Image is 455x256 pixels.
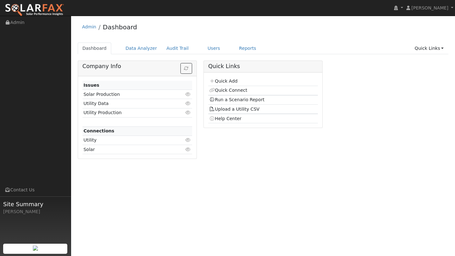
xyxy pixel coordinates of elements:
td: Solar Production [82,90,174,99]
a: Audit Trail [162,43,193,54]
td: Solar [82,145,174,154]
a: Quick Connect [209,88,247,93]
i: Click to view [185,101,191,106]
a: Users [203,43,225,54]
i: Click to view [185,138,191,142]
span: Site Summary [3,200,68,208]
img: retrieve [33,246,38,251]
a: Run a Scenario Report [209,97,264,102]
span: [PERSON_NAME] [411,5,448,10]
a: Upload a Utility CSV [209,107,259,112]
h5: Quick Links [208,63,318,70]
td: Utility Production [82,108,174,117]
i: Click to view [185,147,191,152]
strong: Connections [83,128,114,133]
img: SolarFax [5,3,64,17]
a: Dashboard [103,23,137,31]
i: Click to view [185,110,191,115]
a: Dashboard [78,43,112,54]
td: Utility [82,136,174,145]
a: Data Analyzer [121,43,162,54]
a: Help Center [209,116,241,121]
a: Quick Add [209,79,237,84]
h5: Company Info [82,63,192,70]
a: Admin [82,24,96,29]
a: Quick Links [410,43,448,54]
strong: Issues [83,83,99,88]
td: Utility Data [82,99,174,108]
div: [PERSON_NAME] [3,208,68,215]
a: Reports [234,43,261,54]
i: Click to view [185,92,191,96]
